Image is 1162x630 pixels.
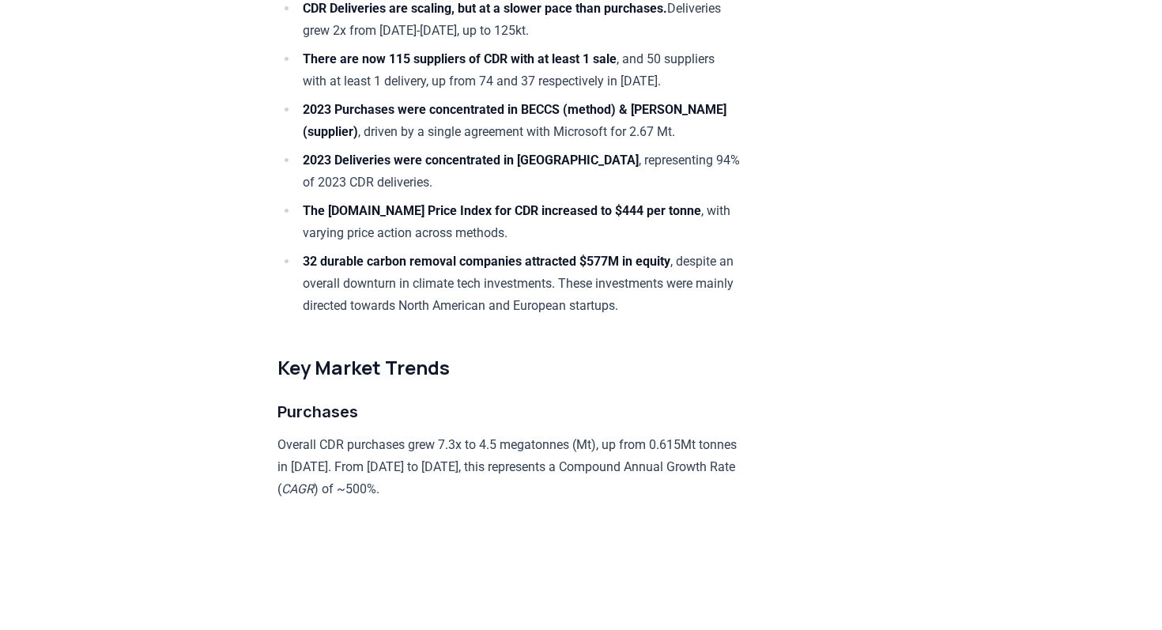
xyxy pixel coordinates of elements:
[298,99,740,143] li: , driven by a single agreement with Microsoft for 2.67 Mt.
[298,48,740,92] li: , and 50 suppliers with at least 1 delivery, up from 74 and 37 respectively in [DATE].
[298,251,740,317] li: , despite an overall downturn in climate tech investments. These investments were mainly directed...
[298,200,740,244] li: , with varying price action across methods.
[277,355,740,380] h2: Key Market Trends
[303,203,701,218] strong: The [DOMAIN_NAME] Price Index for CDR increased to $444 per tonne
[303,102,726,139] strong: 2023 Purchases were concentrated in BECCS (method) & [PERSON_NAME] (supplier)
[303,153,639,168] strong: 2023 Deliveries were concentrated in [GEOGRAPHIC_DATA]
[303,51,617,66] strong: There are now 115 suppliers of CDR with at least 1 sale
[298,149,740,194] li: , representing 94% of 2023 CDR deliveries.
[277,399,740,424] h3: Purchases
[303,254,670,269] strong: 32 durable carbon removal companies attracted $577M in equity
[277,434,740,500] p: Overall CDR purchases grew 7.3x to 4.5 megatonnes (Mt), up from 0.615Mt tonnes in [DATE]. From [D...
[303,1,667,16] strong: CDR Deliveries are scaling, but at a slower pace than purchases.
[281,481,314,496] em: CAGR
